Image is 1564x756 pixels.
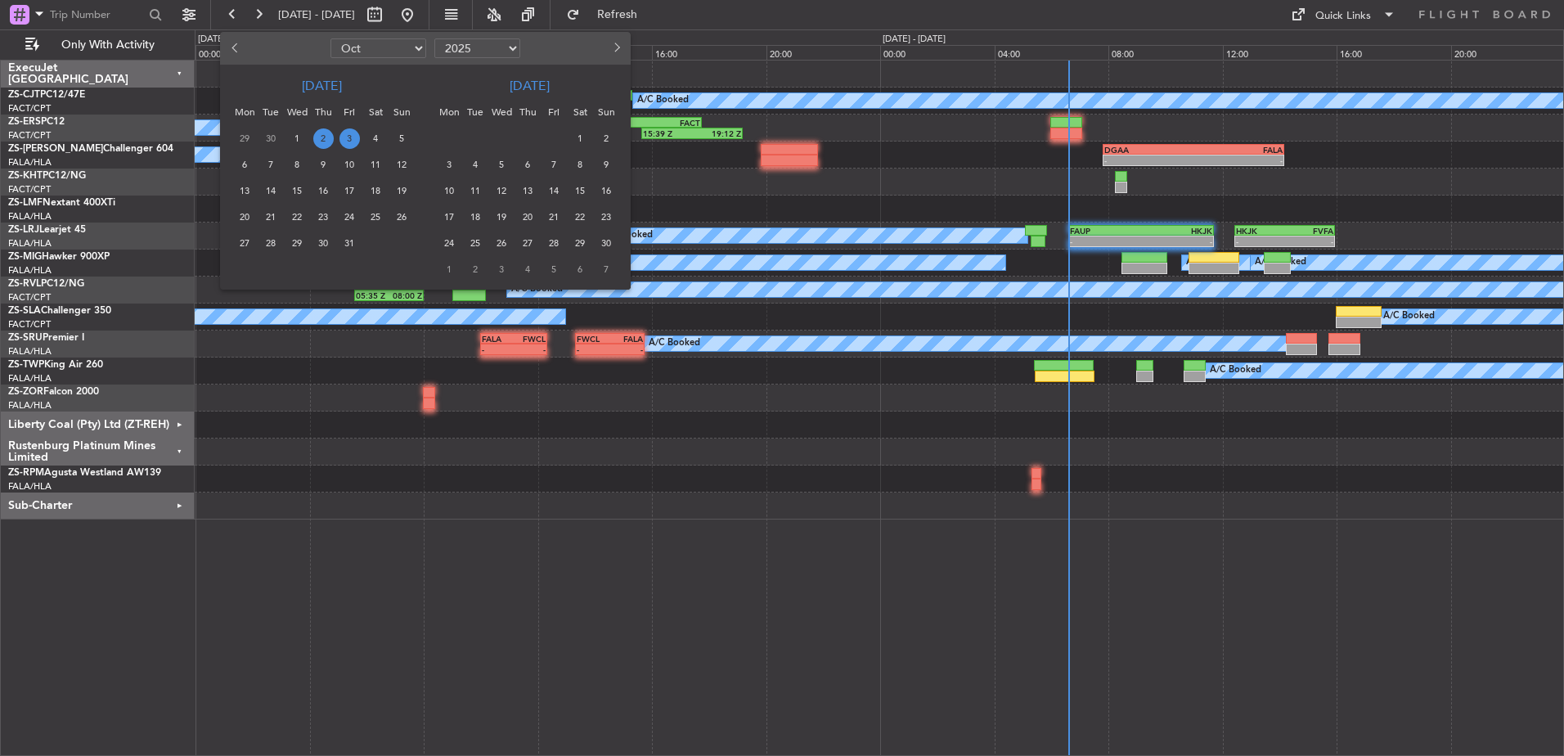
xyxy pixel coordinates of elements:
[593,204,619,230] div: 23-11-2025
[231,99,258,125] div: Mon
[518,233,538,254] span: 27
[515,99,541,125] div: Thu
[284,151,310,178] div: 8-10-2025
[389,99,415,125] div: Sun
[465,155,486,175] span: 4
[231,151,258,178] div: 6-10-2025
[488,256,515,282] div: 3-12-2025
[261,207,281,227] span: 21
[339,128,360,149] span: 3
[389,151,415,178] div: 12-10-2025
[465,207,486,227] span: 18
[570,128,591,149] span: 1
[392,207,412,227] span: 26
[436,99,462,125] div: Mon
[492,207,512,227] span: 19
[570,207,591,227] span: 22
[310,204,336,230] div: 23-10-2025
[492,233,512,254] span: 26
[235,207,255,227] span: 20
[362,99,389,125] div: Sat
[570,155,591,175] span: 8
[284,99,310,125] div: Wed
[227,35,245,61] button: Previous month
[287,128,308,149] span: 1
[515,178,541,204] div: 13-11-2025
[284,125,310,151] div: 1-10-2025
[570,233,591,254] span: 29
[465,259,486,280] span: 2
[518,155,538,175] span: 6
[492,259,512,280] span: 3
[465,181,486,201] span: 11
[310,99,336,125] div: Thu
[596,233,617,254] span: 30
[310,125,336,151] div: 2-10-2025
[287,233,308,254] span: 29
[488,151,515,178] div: 5-11-2025
[231,230,258,256] div: 27-10-2025
[339,155,360,175] span: 10
[362,151,389,178] div: 11-10-2025
[488,99,515,125] div: Wed
[287,181,308,201] span: 15
[596,207,617,227] span: 23
[389,125,415,151] div: 5-10-2025
[313,207,334,227] span: 23
[607,35,625,61] button: Next month
[261,233,281,254] span: 28
[544,259,564,280] span: 5
[544,233,564,254] span: 28
[439,233,460,254] span: 24
[439,181,460,201] span: 10
[336,151,362,178] div: 10-10-2025
[436,151,462,178] div: 3-11-2025
[310,230,336,256] div: 30-10-2025
[596,259,617,280] span: 7
[492,181,512,201] span: 12
[567,125,593,151] div: 1-11-2025
[436,178,462,204] div: 10-11-2025
[284,178,310,204] div: 15-10-2025
[541,151,567,178] div: 7-11-2025
[261,181,281,201] span: 14
[462,204,488,230] div: 18-11-2025
[518,181,538,201] span: 13
[439,207,460,227] span: 17
[261,155,281,175] span: 7
[570,259,591,280] span: 6
[541,178,567,204] div: 14-11-2025
[567,99,593,125] div: Sat
[339,181,360,201] span: 17
[541,204,567,230] div: 21-11-2025
[567,151,593,178] div: 8-11-2025
[235,233,255,254] span: 27
[541,256,567,282] div: 5-12-2025
[544,155,564,175] span: 7
[436,230,462,256] div: 24-11-2025
[492,155,512,175] span: 5
[389,204,415,230] div: 26-10-2025
[515,256,541,282] div: 4-12-2025
[336,230,362,256] div: 31-10-2025
[593,178,619,204] div: 16-11-2025
[593,99,619,125] div: Sun
[235,155,255,175] span: 6
[439,259,460,280] span: 1
[330,38,426,58] select: Select month
[231,125,258,151] div: 29-9-2025
[287,155,308,175] span: 8
[462,230,488,256] div: 25-11-2025
[258,230,284,256] div: 28-10-2025
[258,178,284,204] div: 14-10-2025
[313,181,334,201] span: 16
[593,125,619,151] div: 2-11-2025
[593,256,619,282] div: 7-12-2025
[488,178,515,204] div: 12-11-2025
[596,128,617,149] span: 2
[336,99,362,125] div: Fri
[310,178,336,204] div: 16-10-2025
[284,204,310,230] div: 22-10-2025
[313,233,334,254] span: 30
[366,181,386,201] span: 18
